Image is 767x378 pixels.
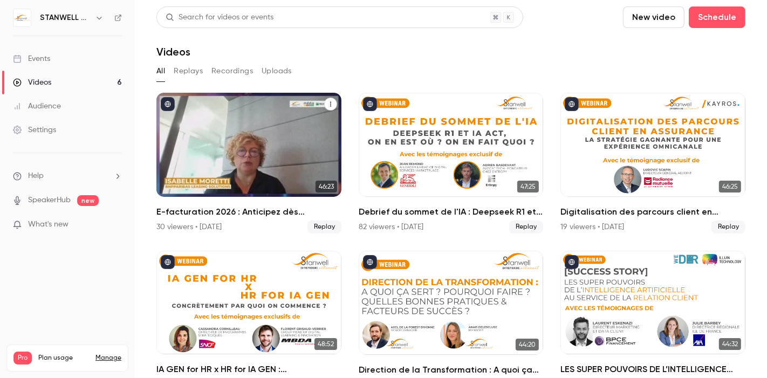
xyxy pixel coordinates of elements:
span: 44:20 [516,339,539,350]
span: 46:23 [316,181,337,193]
div: 82 viewers • [DATE] [359,222,423,232]
span: 46:25 [719,181,741,193]
h2: Debrief du sommet de l'IA : Deepseek R1 et IA Act, on en est où ? on en fait quoi ? (avec le témo... [359,205,544,218]
h2: Direction de la Transformation : A quoi ça sert ? Pourquoi faire ? Quelles bonnes pratiques & fac... [359,363,544,376]
span: Replay [307,221,341,233]
button: published [161,97,175,111]
button: Replays [174,63,203,80]
button: published [363,255,377,269]
button: Recordings [211,63,253,80]
li: Debrief du sommet de l'IA : Deepseek R1 et IA Act, on en est où ? on en fait quoi ? (avec le témo... [359,93,544,233]
img: STANWELL CONSULTING [13,9,31,26]
a: 46:25Digitalisation des parcours client en assurance : La stratégie gagnante pour une expérience ... [560,93,745,233]
div: Events [13,53,50,64]
button: New video [623,6,684,28]
div: 19 viewers • [DATE] [560,222,624,232]
h1: Videos [156,45,190,58]
span: 44:32 [719,338,741,350]
iframe: Noticeable Trigger [109,220,122,230]
button: Uploads [262,63,292,80]
span: What's new [28,219,69,230]
button: published [161,255,175,269]
div: 30 viewers • [DATE] [156,222,222,232]
li: E-facturation 2026 : Anticipez dès maintenant pour réussir votre transition ! [156,93,341,233]
a: 46:23E-facturation 2026 : Anticipez dès maintenant pour réussir votre transition !30 viewers • [D... [156,93,341,233]
h2: LES SUPER POUVOIRS DE L’INTELLIGENCE ARTIFICIELLE AU SERVICE DE LA RELATION CLIENT [560,363,745,376]
div: Videos [13,77,51,88]
span: new [77,195,99,206]
a: Manage [95,354,121,362]
button: published [565,97,579,111]
span: 48:52 [314,338,337,350]
li: Digitalisation des parcours client en assurance : La stratégie gagnante pour une expérience omnic... [560,93,745,233]
h2: IA GEN for HR x HR for IA GEN : concrètement par quoi on commence ? [156,363,341,376]
span: Pro [13,352,32,365]
a: 47:25Debrief du sommet de l'IA : Deepseek R1 et IA Act, on en est où ? on en fait quoi ? (avec le... [359,93,544,233]
span: Replay [509,221,543,233]
span: Replay [711,221,745,233]
a: SpeakerHub [28,195,71,206]
h6: STANWELL CONSULTING [40,12,91,23]
button: published [363,97,377,111]
div: Search for videos or events [166,12,273,23]
button: Schedule [689,6,745,28]
li: help-dropdown-opener [13,170,122,182]
span: 47:25 [517,181,539,193]
section: Videos [156,6,745,372]
button: published [565,255,579,269]
div: Audience [13,101,61,112]
div: Settings [13,125,56,135]
button: All [156,63,165,80]
h2: Digitalisation des parcours client en assurance : La stratégie gagnante pour une expérience omnic... [560,205,745,218]
span: Plan usage [38,354,89,362]
h2: E-facturation 2026 : Anticipez dès maintenant pour réussir votre transition ! [156,205,341,218]
span: Help [28,170,44,182]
